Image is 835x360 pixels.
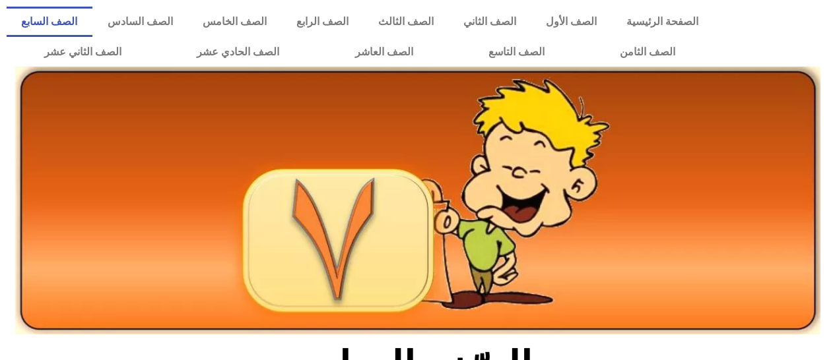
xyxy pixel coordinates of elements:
a: الصف العاشر [317,37,451,67]
a: الصف الثامن [582,37,713,67]
a: الصف الثالث [363,7,448,37]
a: الصف التاسع [451,37,582,67]
a: الصف السابع [7,7,92,37]
a: الصفحة الرئيسية [611,7,713,37]
a: الصف الرابع [281,7,363,37]
a: الصف الثاني عشر [7,37,159,67]
a: الصف الثاني [448,7,531,37]
a: الصف الأول [531,7,611,37]
a: الصف السادس [92,7,187,37]
a: الصف الخامس [187,7,281,37]
a: الصف الحادي عشر [159,37,317,67]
